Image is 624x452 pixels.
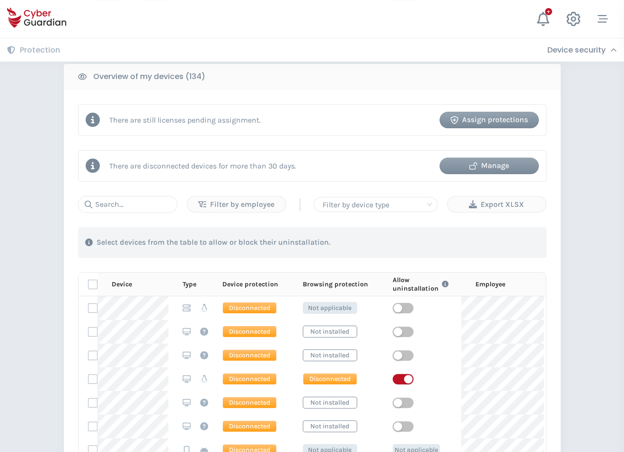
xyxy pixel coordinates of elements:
p: Device [112,280,132,289]
p: Allow uninstallation [393,276,439,292]
span: Not installed [303,326,357,337]
span: Disconnected [303,373,357,385]
span: Disconnected [222,373,277,385]
button: Manage [439,158,539,174]
button: Assign protections [439,112,539,128]
span: Not installed [303,397,357,408]
p: Employee [475,280,505,289]
div: Filter by employee [194,199,279,210]
button: Export XLSX [447,196,546,213]
button: Link to FAQ information [439,276,451,292]
p: Type [183,280,196,289]
div: Manage [447,160,532,171]
span: Not applicable [303,302,357,314]
div: + [545,8,552,15]
input: Search... [78,196,177,213]
h3: Protection [20,45,60,55]
span: Not installed [303,349,357,361]
div: Export XLSX [455,199,539,210]
p: Select devices from the table to allow or block their uninstallation. [97,238,330,247]
span: Disconnected [222,302,277,314]
span: Not installed [303,420,357,432]
button: Filter by employee [187,196,286,213]
span: Disconnected [222,349,277,361]
p: Browsing protection [303,280,368,289]
b: Overview of my devices (134) [93,71,205,82]
span: Disconnected [222,420,277,432]
p: There are still licenses pending assignment. [109,115,261,124]
h3: Device security [547,45,606,55]
div: Device security [547,45,617,55]
span: | [298,197,302,212]
p: Device protection [222,280,278,289]
span: Disconnected [222,326,277,337]
p: There are disconnected devices for more than 30 days. [109,161,296,170]
span: Disconnected [222,397,277,408]
div: Assign protections [447,114,532,125]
